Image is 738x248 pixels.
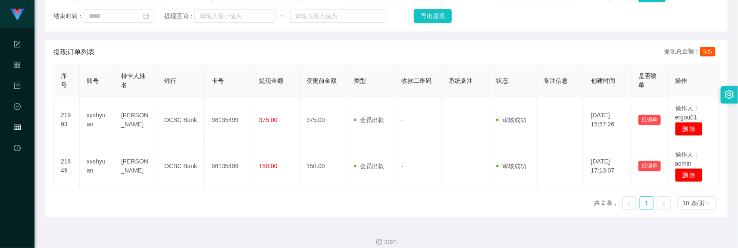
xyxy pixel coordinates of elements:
td: [DATE] 15:57:26 [584,97,632,143]
span: 类型 [354,77,366,84]
span: 提现金额 [259,77,283,84]
span: 内容中心 [14,83,21,160]
i: 图标: calendar [143,13,149,19]
span: 审核成功 [496,163,526,170]
td: [PERSON_NAME] [114,143,157,189]
span: 序号 [61,72,67,88]
span: 525 [700,47,716,57]
span: 结束时间： [53,12,84,21]
span: 数据中心 [14,104,21,180]
div: 2021 [41,238,731,247]
input: 请输入最大值为 [290,9,386,23]
span: 持卡人姓名 [121,72,145,88]
span: 操作人：admin [675,151,699,167]
span: 会员出款 [354,116,384,123]
span: 提现订单列表 [53,47,95,57]
button: 已锁单 [638,115,661,125]
td: 375.00 [300,97,347,143]
span: - [401,163,403,170]
div: 提现总金额： [664,47,719,57]
li: 上一页 [622,196,636,210]
i: 图标: check-circle-o [14,99,21,116]
span: 银行 [164,77,176,84]
span: 操作人：ergou01 [675,105,699,121]
span: 卡号 [212,77,224,84]
img: logo.9652507e.png [10,9,24,21]
span: 产品管理 [14,62,21,139]
td: OCBC Bank [157,97,205,143]
a: 1 [640,197,653,210]
td: 98135499 [205,97,252,143]
button: 删 除 [675,122,703,136]
i: 图标: appstore-o [14,58,21,75]
span: 审核成功 [496,116,526,123]
span: 账号 [87,77,99,84]
td: 150.00 [300,143,347,189]
i: 图标: copyright [376,239,382,245]
span: 备注信息 [544,77,568,84]
li: 1 [640,196,654,210]
span: 创建时间 [591,77,615,84]
span: 系统备注 [449,77,473,84]
button: 删 除 [675,168,703,182]
i: 图标: left [627,201,632,206]
span: 150.00 [259,163,278,170]
i: 图标: profile [14,78,21,96]
td: OCBC Bank [157,143,205,189]
span: 提现区间： [164,12,194,21]
i: 图标: setting [725,90,734,99]
span: ~ [275,12,290,21]
li: 共 2 条， [594,196,619,210]
span: 375.00 [259,116,278,123]
button: 已锁单 [638,161,661,171]
i: 图标: right [661,201,666,206]
td: 21993 [54,97,80,143]
td: 21649 [54,143,80,189]
i: 图标: table [14,120,21,137]
button: 导出提现 [414,9,452,23]
i: 图标: down [705,201,710,207]
input: 请输入最小值为 [194,9,275,23]
td: xxshyuan [80,143,114,189]
div: 10 条/页 [683,197,705,210]
span: 会员出款 [354,163,384,170]
i: 图标: form [14,37,21,54]
span: - [401,116,403,123]
span: 操作 [675,77,687,84]
td: 98135499 [205,143,252,189]
span: 系统配置 [14,41,21,118]
span: 是否锁单 [638,72,657,88]
td: xxshyuan [80,97,114,143]
td: [DATE] 17:13:07 [584,143,632,189]
td: [PERSON_NAME] [114,97,157,143]
span: 会员管理 [14,124,21,201]
span: 变更前金额 [306,77,337,84]
span: 状态 [496,77,508,84]
span: 收款二维码 [401,77,432,84]
a: 图标: dashboard平台首页 [14,140,21,227]
li: 下一页 [657,196,671,210]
